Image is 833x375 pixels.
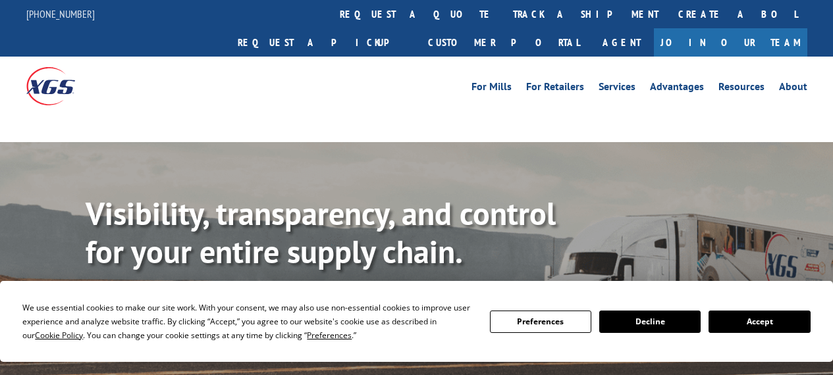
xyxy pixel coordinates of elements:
button: Accept [709,311,810,333]
a: About [779,82,807,96]
a: Agent [589,28,654,57]
span: Cookie Policy [35,330,83,341]
a: Request a pickup [228,28,418,57]
a: For Mills [471,82,512,96]
a: Advantages [650,82,704,96]
b: Visibility, transparency, and control for your entire supply chain. [86,193,556,272]
a: Resources [718,82,765,96]
button: Decline [599,311,701,333]
span: Preferences [307,330,352,341]
a: [PHONE_NUMBER] [26,7,95,20]
a: For Retailers [526,82,584,96]
a: Customer Portal [418,28,589,57]
a: Services [599,82,635,96]
a: Join Our Team [654,28,807,57]
button: Preferences [490,311,591,333]
div: We use essential cookies to make our site work. With your consent, we may also use non-essential ... [22,301,473,342]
